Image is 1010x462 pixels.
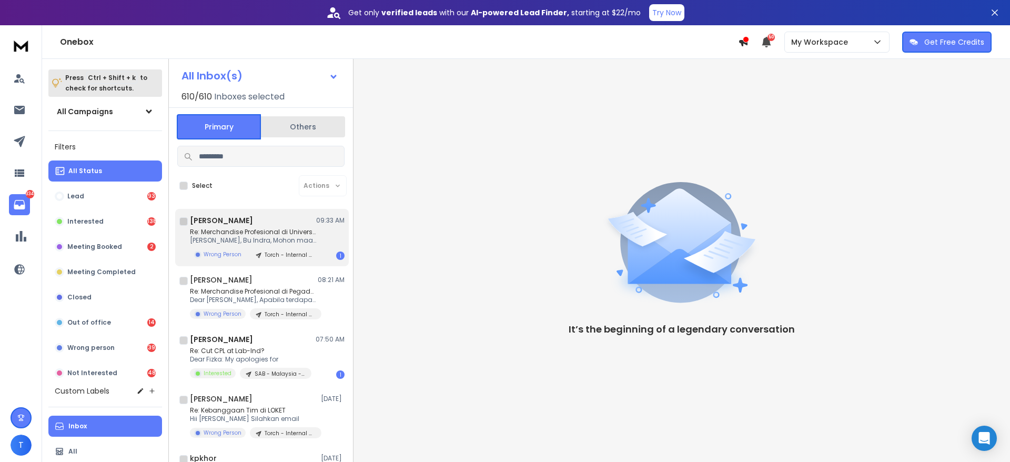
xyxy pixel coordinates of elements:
a: 334 [9,194,30,215]
p: 08:21 AM [318,276,345,284]
p: Try Now [652,7,681,18]
p: Wrong person [67,344,115,352]
p: SAB - Malaysia - Business Development Leaders - All Industry [255,370,305,378]
h1: [PERSON_NAME] [190,275,252,285]
p: Interested [67,217,104,226]
button: Out of office14 [48,312,162,333]
p: [PERSON_NAME], Bu Indra, Mohon maaf.. [190,236,316,245]
p: Re: Merchandise Profesional di Pegadaian [190,287,316,296]
span: 610 / 610 [181,91,212,103]
button: Meeting Completed [48,262,162,283]
button: Get Free Credits [902,32,992,53]
p: Dear Fizka: My apologies for [190,355,311,364]
p: Out of office [67,318,111,327]
p: Press to check for shortcuts. [65,73,147,94]
button: Closed [48,287,162,308]
p: It’s the beginning of a legendary conversation [569,322,795,337]
strong: AI-powered Lead Finder, [471,7,569,18]
button: T [11,435,32,456]
p: Wrong Person [204,310,241,318]
p: [DATE] [321,395,345,403]
p: Interested [204,369,231,377]
button: Inbox [48,416,162,437]
p: All [68,447,77,456]
label: Select [192,182,213,190]
h1: All Inbox(s) [181,71,243,81]
span: 50 [767,34,775,41]
p: Wrong Person [204,429,241,437]
p: Re: Kebanggaan Tim di LOKET [190,406,316,415]
button: All [48,441,162,462]
p: Re: Cut CPL at Lab-Ind? [190,347,311,355]
div: 14 [147,318,156,327]
img: logo [11,36,32,55]
div: 39 [147,344,156,352]
p: Lead [67,192,84,200]
button: Others [261,115,345,138]
button: All Campaigns [48,101,162,122]
div: 138 [147,217,156,226]
h3: Custom Labels [55,386,109,396]
div: 93 [147,192,156,200]
h3: Inboxes selected [214,91,285,103]
button: Meeting Booked2 [48,236,162,257]
p: Torch - Internal Merchandise - [DATE] [265,310,315,318]
h1: Onebox [60,36,738,48]
button: All Inbox(s) [173,65,347,86]
button: Wrong person39 [48,337,162,358]
div: 1 [336,252,345,260]
button: Interested138 [48,211,162,232]
h1: [PERSON_NAME] [190,215,253,226]
p: Wrong Person [204,250,241,258]
p: Meeting Booked [67,243,122,251]
h1: [PERSON_NAME] [190,394,252,404]
p: Meeting Completed [67,268,136,276]
p: Torch - Internal Merchandise - [DATE] [265,251,315,259]
div: 2 [147,243,156,251]
p: Hii [PERSON_NAME] Silahkan email [190,415,316,423]
p: Re: Merchandise Profesional di Universitas [190,228,316,236]
button: Primary [177,114,261,139]
p: All Status [68,167,102,175]
h1: All Campaigns [57,106,113,117]
p: Not Interested [67,369,117,377]
div: 1 [336,370,345,379]
strong: verified leads [381,7,437,18]
p: Dear [PERSON_NAME], Apabila terdapat penawaran [190,296,316,304]
p: Get Free Credits [924,37,984,47]
p: My Workspace [791,37,852,47]
h1: [PERSON_NAME] [190,334,253,345]
button: Try Now [649,4,684,21]
button: Not Interested48 [48,363,162,384]
p: 09:33 AM [316,216,345,225]
p: 334 [26,190,34,198]
button: Lead93 [48,186,162,207]
p: Inbox [68,422,87,430]
p: Get only with our starting at $22/mo [348,7,641,18]
div: Open Intercom Messenger [972,426,997,451]
p: Closed [67,293,92,302]
button: All Status [48,160,162,182]
p: 07:50 AM [316,335,345,344]
p: Torch - Internal Merchandise - [DATE] [265,429,315,437]
h3: Filters [48,139,162,154]
div: 48 [147,369,156,377]
span: Ctrl + Shift + k [86,72,137,84]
